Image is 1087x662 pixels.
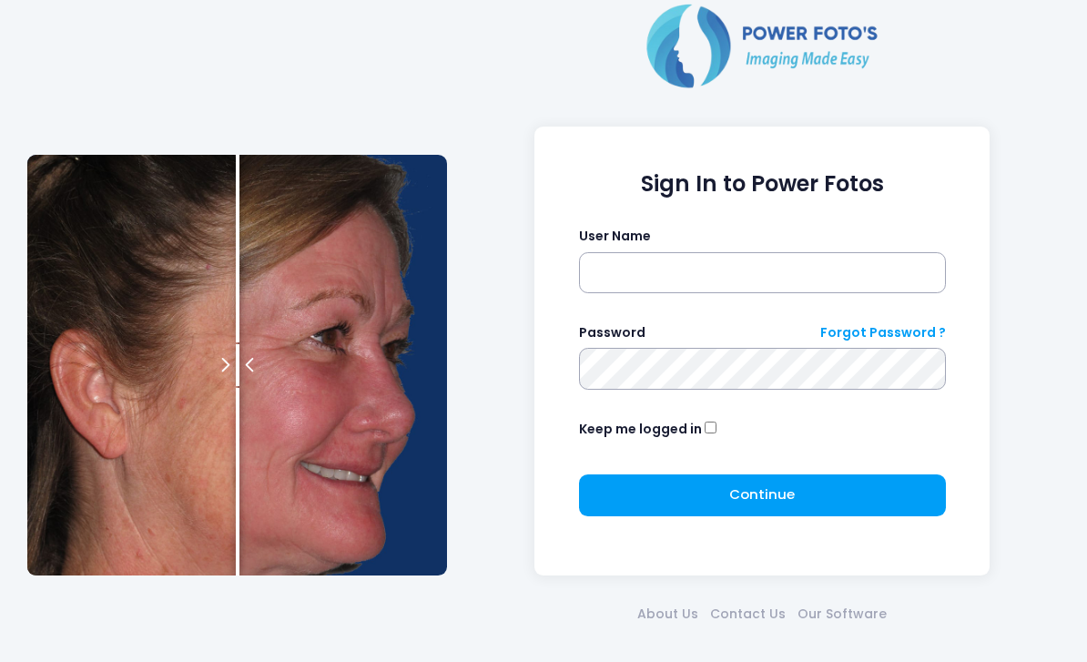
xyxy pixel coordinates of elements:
[632,605,705,624] a: About Us
[705,605,792,624] a: Contact Us
[579,474,946,516] button: Continue
[579,420,702,439] label: Keep me logged in
[820,323,946,342] a: Forgot Password ?
[729,484,795,504] span: Continue
[792,605,893,624] a: Our Software
[579,323,645,342] label: Password
[579,171,946,198] h1: Sign In to Power Fotos
[579,227,651,246] label: User Name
